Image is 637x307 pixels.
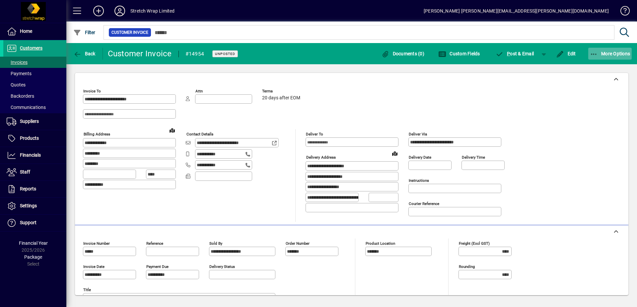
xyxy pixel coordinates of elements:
mat-label: Order number [286,241,310,246]
button: Documents (0) [380,48,426,60]
a: Support [3,215,66,231]
a: View on map [389,148,400,159]
span: Terms [262,89,302,93]
span: Custom Fields [438,51,480,56]
a: Quotes [3,79,66,90]
a: Invoices [3,57,66,68]
span: Unposted [215,52,235,56]
span: P [507,51,510,56]
mat-label: Invoice date [83,264,105,269]
span: Home [20,28,32,34]
mat-label: Courier Reference [409,201,439,206]
span: Filter [73,30,96,35]
span: Financial Year [19,240,48,246]
a: Backorders [3,90,66,102]
app-page-header-button: Back [66,48,103,60]
span: Financials [20,152,41,158]
a: Communications [3,102,66,113]
mat-label: Deliver via [409,132,427,136]
span: Package [24,254,42,260]
mat-label: Rounding [459,264,475,269]
mat-label: Sold by [209,241,222,246]
span: Reports [20,186,36,191]
a: Financials [3,147,66,164]
span: ost & Email [496,51,534,56]
span: Communications [7,105,46,110]
span: Edit [556,51,576,56]
span: 20 days after EOM [262,95,300,101]
mat-label: Attn [195,89,203,93]
span: Support [20,220,36,225]
a: Products [3,130,66,147]
a: Staff [3,164,66,180]
mat-label: Product location [366,241,395,246]
a: Home [3,23,66,40]
mat-label: Delivery date [409,155,431,160]
div: Customer Invoice [108,48,172,59]
span: Documents (0) [381,51,424,56]
mat-label: Delivery time [462,155,485,160]
button: Profile [109,5,130,17]
mat-label: Payment due [146,264,169,269]
button: More Options [588,48,632,60]
span: Payments [7,71,32,76]
a: Suppliers [3,113,66,130]
span: Customers [20,45,42,51]
mat-label: Delivery status [209,264,235,269]
span: Products [20,135,39,141]
button: Filter [72,26,97,38]
span: More Options [590,51,630,56]
div: Stretch Wrap Limited [130,6,175,16]
button: Back [72,48,97,60]
button: Edit [554,48,578,60]
span: Customer Invoice [111,29,148,36]
mat-label: Freight (excl GST) [459,241,490,246]
button: Custom Fields [437,48,482,60]
span: Suppliers [20,119,39,124]
span: Back [73,51,96,56]
span: Backorders [7,93,34,99]
a: Reports [3,181,66,197]
span: Quotes [7,82,26,87]
mat-label: Deliver To [306,132,323,136]
mat-label: Instructions [409,178,429,183]
a: Payments [3,68,66,79]
mat-label: Title [83,287,91,292]
span: Invoices [7,60,28,65]
span: Staff [20,169,30,175]
a: Settings [3,198,66,214]
span: Settings [20,203,37,208]
button: Add [88,5,109,17]
mat-label: Invoice To [83,89,101,93]
mat-label: Reference [146,241,163,246]
div: #14954 [185,49,204,59]
div: [PERSON_NAME] [PERSON_NAME][EMAIL_ADDRESS][PERSON_NAME][DOMAIN_NAME] [424,6,609,16]
a: View on map [167,125,177,135]
mat-label: Invoice number [83,241,110,246]
a: Knowledge Base [615,1,629,23]
button: Post & Email [492,48,537,60]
